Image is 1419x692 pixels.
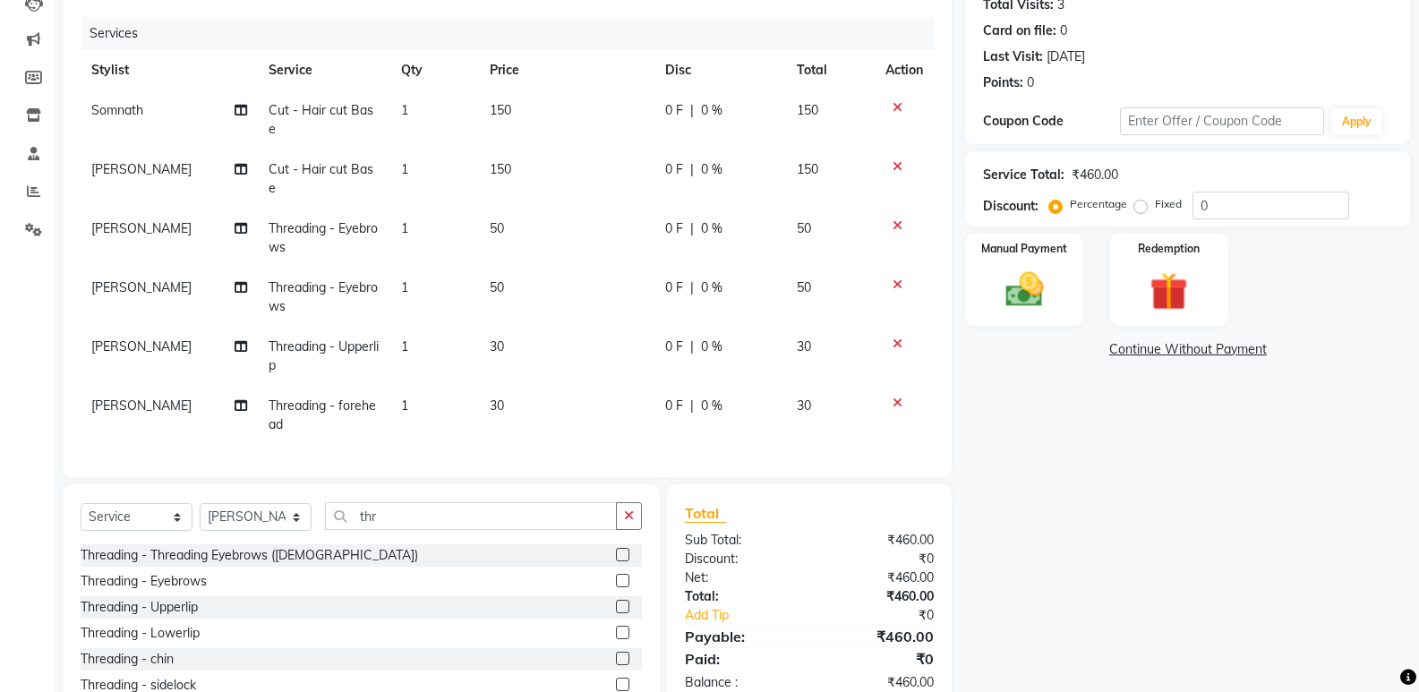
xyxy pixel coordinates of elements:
[671,531,809,550] div: Sub Total:
[490,338,504,355] span: 30
[701,278,722,297] span: 0 %
[269,220,378,255] span: Threading - Eyebrows
[797,279,811,295] span: 50
[671,606,833,625] a: Add Tip
[701,160,722,179] span: 0 %
[81,50,258,90] th: Stylist
[490,279,504,295] span: 50
[401,338,408,355] span: 1
[671,587,809,606] div: Total:
[690,219,694,238] span: |
[490,102,511,118] span: 150
[401,161,408,177] span: 1
[809,587,947,606] div: ₹460.00
[490,397,504,414] span: 30
[983,197,1039,216] div: Discount:
[701,219,722,238] span: 0 %
[671,673,809,692] div: Balance :
[665,101,683,120] span: 0 F
[401,279,408,295] span: 1
[401,102,408,118] span: 1
[809,550,947,568] div: ₹0
[91,338,192,355] span: [PERSON_NAME]
[983,73,1023,92] div: Points:
[969,340,1406,359] a: Continue Without Payment
[1120,107,1324,135] input: Enter Offer / Coupon Code
[833,606,947,625] div: ₹0
[665,397,683,415] span: 0 F
[81,650,174,669] div: Threading - chin
[983,47,1043,66] div: Last Visit:
[490,161,511,177] span: 150
[809,568,947,587] div: ₹460.00
[665,219,683,238] span: 0 F
[1070,196,1127,212] label: Percentage
[701,337,722,356] span: 0 %
[1138,268,1200,315] img: _gift.svg
[490,220,504,236] span: 50
[690,397,694,415] span: |
[91,279,192,295] span: [PERSON_NAME]
[1027,73,1034,92] div: 0
[1331,108,1382,135] button: Apply
[786,50,875,90] th: Total
[258,50,390,90] th: Service
[665,160,683,179] span: 0 F
[797,220,811,236] span: 50
[1072,166,1118,184] div: ₹460.00
[671,550,809,568] div: Discount:
[81,572,207,591] div: Threading - Eyebrows
[269,279,378,314] span: Threading - Eyebrows
[690,160,694,179] span: |
[797,397,811,414] span: 30
[983,112,1119,131] div: Coupon Code
[809,673,947,692] div: ₹460.00
[981,241,1067,257] label: Manual Payment
[401,220,408,236] span: 1
[685,504,726,523] span: Total
[690,278,694,297] span: |
[665,337,683,356] span: 0 F
[390,50,479,90] th: Qty
[91,220,192,236] span: [PERSON_NAME]
[91,397,192,414] span: [PERSON_NAME]
[809,626,947,647] div: ₹460.00
[325,502,617,530] input: Search or Scan
[690,337,694,356] span: |
[701,397,722,415] span: 0 %
[91,102,143,118] span: Somnath
[809,531,947,550] div: ₹460.00
[809,648,947,670] div: ₹0
[983,21,1056,40] div: Card on file:
[797,102,818,118] span: 150
[671,626,809,647] div: Payable:
[479,50,654,90] th: Price
[81,598,198,617] div: Threading - Upperlip
[1060,21,1067,40] div: 0
[797,338,811,355] span: 30
[671,568,809,587] div: Net:
[797,161,818,177] span: 150
[269,397,376,432] span: Threading - forehead
[1138,241,1200,257] label: Redemption
[875,50,934,90] th: Action
[654,50,787,90] th: Disc
[82,17,947,50] div: Services
[690,101,694,120] span: |
[983,166,1064,184] div: Service Total:
[401,397,408,414] span: 1
[269,102,373,137] span: Cut - Hair cut Base
[671,648,809,670] div: Paid:
[1047,47,1085,66] div: [DATE]
[665,278,683,297] span: 0 F
[994,268,1056,312] img: _cash.svg
[81,546,418,565] div: Threading - Threading Eyebrows ([DEMOGRAPHIC_DATA])
[81,624,200,643] div: Threading - Lowerlip
[91,161,192,177] span: [PERSON_NAME]
[269,161,373,196] span: Cut - Hair cut Base
[701,101,722,120] span: 0 %
[1155,196,1182,212] label: Fixed
[269,338,379,373] span: Threading - Upperlip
